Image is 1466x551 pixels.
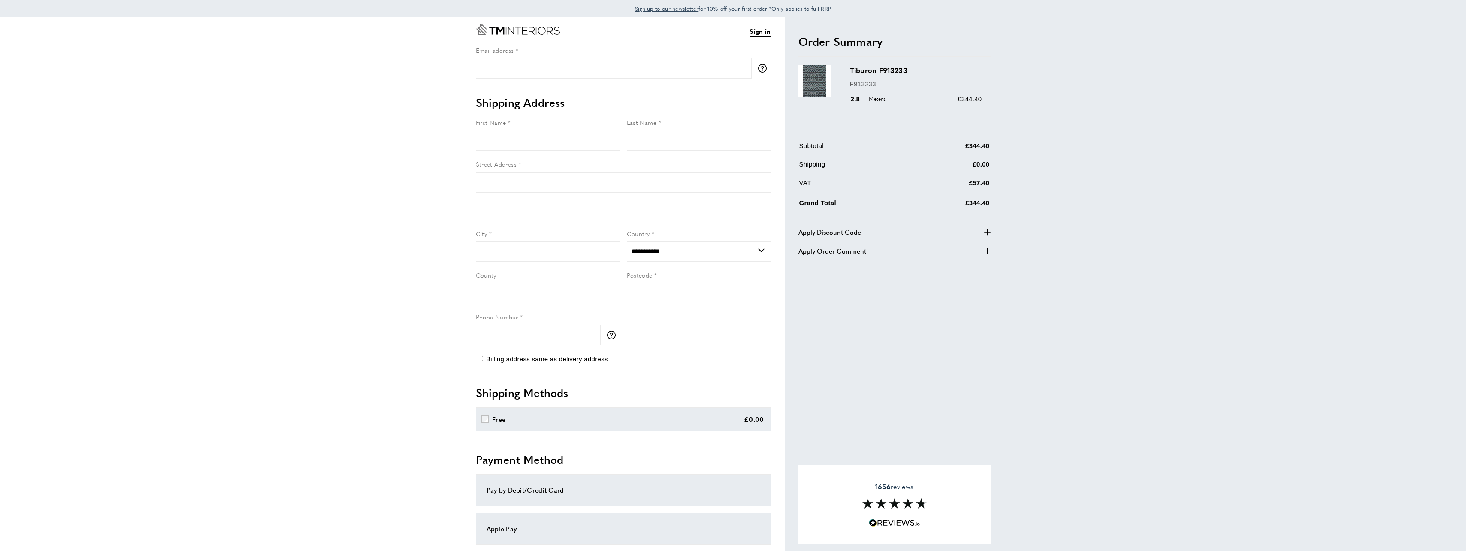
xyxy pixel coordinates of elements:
[476,229,487,238] span: City
[798,227,861,237] span: Apply Discount Code
[476,24,560,35] a: Go to Home page
[607,331,620,339] button: More information
[915,141,990,157] td: £344.40
[476,46,514,54] span: Email address
[476,452,771,467] h2: Payment Method
[799,141,914,157] td: Subtotal
[476,312,518,321] span: Phone Number
[476,95,771,110] h2: Shipping Address
[492,414,505,424] div: Free
[875,482,913,491] span: reviews
[478,356,483,361] input: Billing address same as delivery address
[799,196,914,215] td: Grand Total
[635,5,831,12] span: for 10% off your first order *Only applies to full RRP
[635,5,699,12] span: Sign up to our newsletter
[799,178,914,194] td: VAT
[798,246,866,256] span: Apply Order Comment
[864,95,888,103] span: Meters
[958,95,982,103] span: £344.40
[915,178,990,194] td: £57.40
[799,159,914,176] td: Shipping
[798,65,831,97] img: Tiburon F913233
[476,118,506,127] span: First Name
[758,64,771,73] button: More information
[635,4,699,13] a: Sign up to our newsletter
[627,229,650,238] span: Country
[627,271,653,279] span: Postcode
[862,498,927,509] img: Reviews section
[476,385,771,400] h2: Shipping Methods
[627,118,657,127] span: Last Name
[486,355,608,363] span: Billing address same as delivery address
[915,159,990,176] td: £0.00
[850,65,982,75] h3: Tiburon F913233
[476,160,517,168] span: Street Address
[487,485,760,495] div: Pay by Debit/Credit Card
[487,524,760,534] div: Apple Pay
[744,414,764,424] div: £0.00
[850,94,889,104] div: 2.8
[875,481,891,491] strong: 1656
[476,271,496,279] span: County
[850,79,982,89] p: F913233
[750,26,771,37] a: Sign in
[915,196,990,215] td: £344.40
[798,34,991,49] h2: Order Summary
[869,519,920,527] img: Reviews.io 5 stars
